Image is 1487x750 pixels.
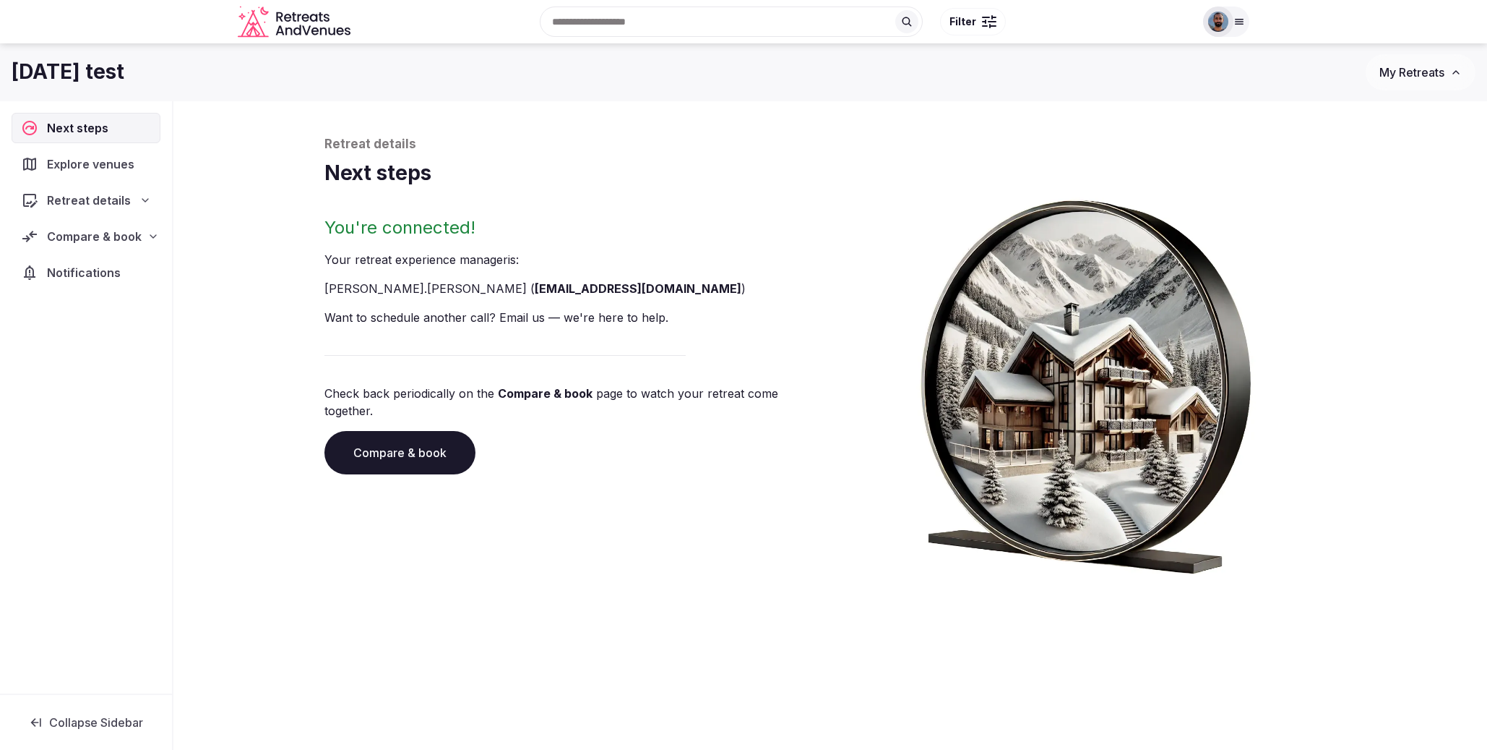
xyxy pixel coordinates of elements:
[1366,54,1475,90] button: My Retreats
[47,264,126,281] span: Notifications
[47,155,140,173] span: Explore venues
[324,309,824,326] p: Want to schedule another call? Email us — we're here to help.
[324,280,824,297] li: [PERSON_NAME].[PERSON_NAME] ( )
[894,187,1278,574] img: Winter chalet retreat in picture frame
[12,113,160,143] a: Next steps
[949,14,976,29] span: Filter
[47,192,131,209] span: Retreat details
[238,6,353,38] svg: Retreats and Venues company logo
[324,251,824,268] p: Your retreat experience manager is :
[324,159,1336,187] h1: Next steps
[12,707,160,738] button: Collapse Sidebar
[1379,65,1444,80] span: My Retreats
[12,58,124,86] h1: [DATE] test
[324,136,1336,153] p: Retreat details
[49,715,143,730] span: Collapse Sidebar
[324,431,475,474] a: Compare & book
[238,6,353,38] a: Visit the homepage
[498,386,592,401] a: Compare & book
[47,119,114,137] span: Next steps
[1208,12,1228,32] img: oliver.kattan
[47,228,142,245] span: Compare & book
[324,385,824,419] p: Check back periodically on the page to watch your retreat come together.
[12,149,160,179] a: Explore venues
[940,8,1006,35] button: Filter
[324,216,824,239] h2: You're connected!
[12,257,160,288] a: Notifications
[535,281,741,296] a: [EMAIL_ADDRESS][DOMAIN_NAME]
